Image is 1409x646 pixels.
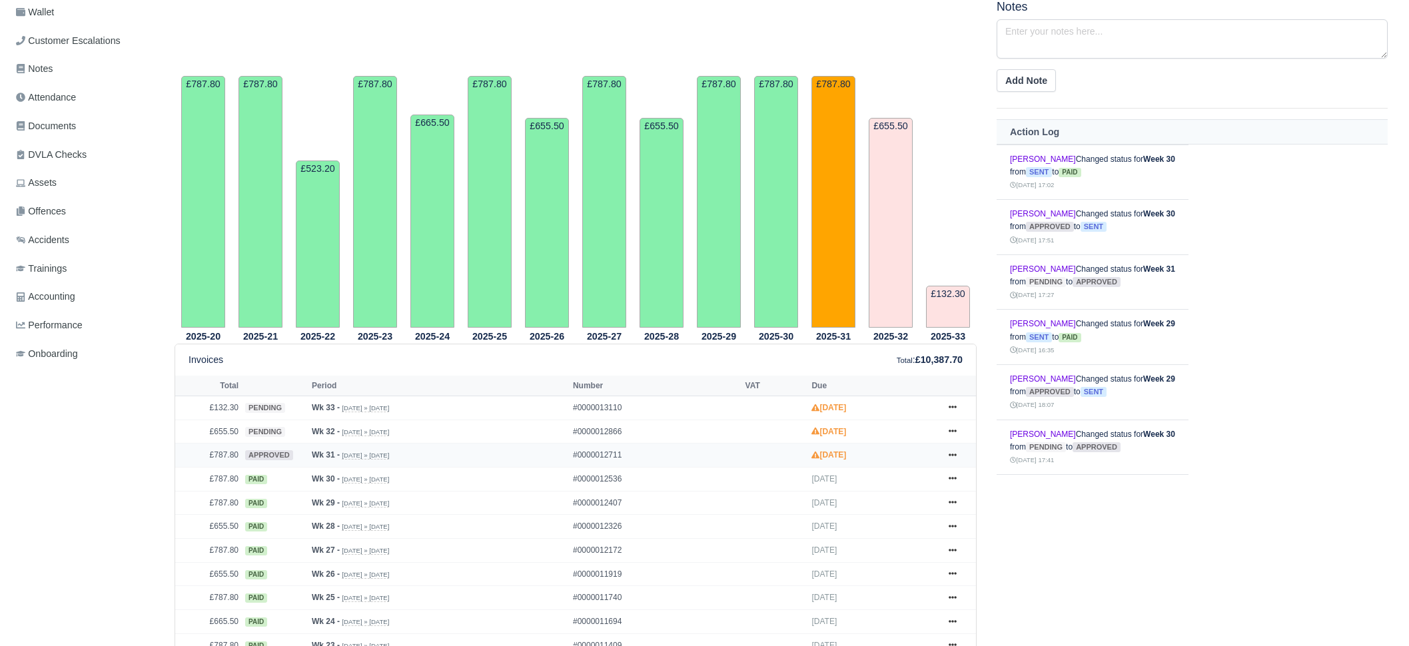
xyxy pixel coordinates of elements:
span: [DATE] [811,545,837,555]
strong: Week 30 [1143,430,1175,439]
td: Changed status for from to [997,475,1188,530]
a: [PERSON_NAME] [1010,264,1076,274]
span: Assets [16,175,57,190]
td: #0000012536 [570,468,742,491]
strong: Week 31 [1143,264,1175,274]
td: #0000012326 [570,515,742,539]
td: £787.80 [811,76,855,328]
span: approved [1073,277,1121,287]
th: 2025-28 [633,328,690,344]
td: £665.50 [175,610,242,634]
small: [DATE] 18:07 [1010,401,1054,408]
a: [PERSON_NAME] [1010,430,1076,439]
th: Due [808,376,936,396]
span: pending [245,403,285,413]
small: [DATE] » [DATE] [342,547,389,555]
span: pending [245,427,285,437]
th: 2025-31 [805,328,862,344]
th: 2025-26 [518,328,576,344]
span: [DATE] [811,474,837,484]
td: Changed status for from to [997,254,1188,310]
span: paid [245,475,267,484]
span: sent [1026,332,1052,342]
td: #0000011694 [570,610,742,634]
td: £665.50 [410,115,454,328]
strong: Wk 32 - [312,427,340,436]
span: Trainings [16,261,67,276]
span: pending [1026,442,1066,452]
a: Customer Escalations [11,28,159,54]
td: £787.80 [175,539,242,563]
a: Onboarding [11,341,159,367]
small: [DATE] » [DATE] [342,476,389,484]
strong: [DATE] [811,427,846,436]
small: [DATE] » [DATE] [342,499,389,507]
td: £787.80 [175,586,242,610]
small: [DATE] 16:35 [1010,346,1054,354]
div: : [897,352,963,368]
span: paid [1059,168,1081,177]
span: sent [1081,222,1107,232]
strong: £10,387.70 [915,354,963,365]
span: Notes [16,61,53,77]
a: Notes [11,56,159,82]
small: [DATE] 17:51 [1010,236,1054,244]
td: £787.80 [353,76,397,328]
strong: Week 30 [1143,155,1175,164]
td: Changed status for from to [997,145,1188,200]
a: [PERSON_NAME] [1010,319,1076,328]
td: Changed status for from to [997,200,1188,255]
th: Number [570,376,742,396]
td: #0000012407 [570,491,742,515]
td: #0000013110 [570,396,742,420]
span: [DATE] [811,617,837,626]
td: £655.50 [525,118,569,328]
strong: Wk 25 - [312,593,340,602]
a: Accidents [11,227,159,253]
td: £787.80 [175,444,242,468]
td: £787.80 [697,76,741,328]
span: approved [1073,442,1121,452]
span: [DATE] [811,521,837,531]
strong: Wk 27 - [312,545,340,555]
iframe: Chat Widget [1342,582,1409,646]
small: [DATE] » [DATE] [342,523,389,531]
small: [DATE] » [DATE] [342,594,389,602]
strong: Week 29 [1143,319,1175,328]
a: [PERSON_NAME] [1010,374,1076,384]
small: [DATE] » [DATE] [342,571,389,579]
small: Total [897,356,913,364]
td: £787.80 [754,76,798,328]
td: £787.80 [582,76,626,328]
th: 2025-25 [461,328,518,344]
span: Wallet [16,5,54,20]
strong: Wk 28 - [312,521,340,531]
th: 2025-30 [747,328,805,344]
td: £787.80 [175,468,242,491]
span: Offences [16,204,66,219]
th: 2025-22 [289,328,346,344]
small: [DATE] » [DATE] [342,618,389,626]
strong: Wk 29 - [312,498,340,507]
strong: Wk 30 - [312,474,340,484]
th: Period [308,376,570,396]
a: Offences [11,198,159,224]
span: [DATE] [811,569,837,579]
th: 2025-21 [232,328,289,344]
td: £787.80 [238,76,282,328]
td: Changed status for from to [997,310,1188,365]
td: £655.50 [175,562,242,586]
span: paid [245,499,267,508]
span: Onboarding [16,346,78,362]
th: 2025-20 [175,328,232,344]
td: #0000012711 [570,444,742,468]
span: approved [1026,387,1074,397]
td: £655.50 [869,118,913,328]
th: 2025-27 [576,328,633,344]
th: Action Log [997,120,1388,145]
th: 2025-29 [690,328,747,344]
span: paid [1059,333,1081,342]
td: £132.30 [926,286,970,328]
td: #0000012866 [570,420,742,444]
